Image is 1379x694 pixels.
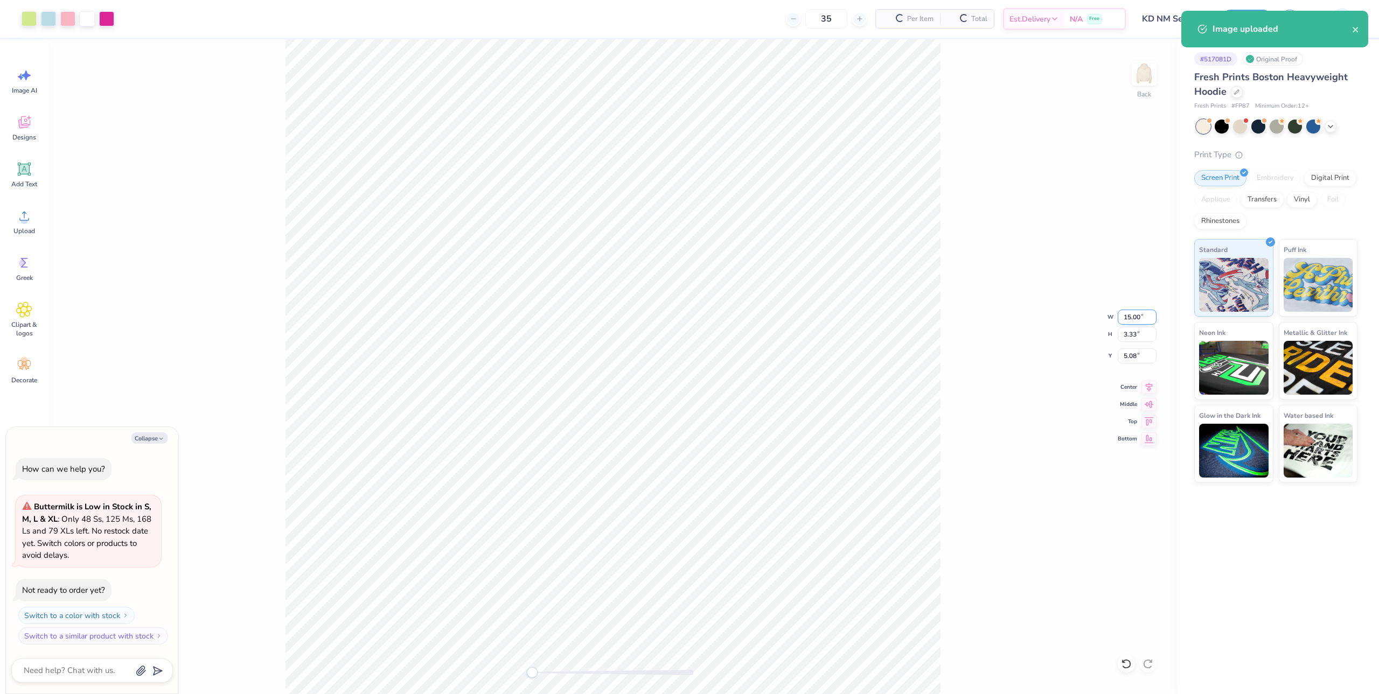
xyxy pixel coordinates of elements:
div: Foil [1320,192,1346,208]
span: Greek [16,274,33,282]
span: Add Text [11,180,37,188]
div: Embroidery [1250,170,1301,186]
span: Image AI [12,86,37,95]
span: Neon Ink [1199,327,1225,338]
img: Puff Ink [1284,258,1353,312]
div: Print Type [1194,149,1357,161]
img: Switch to a color with stock [122,612,129,619]
span: Clipart & logos [6,320,42,338]
span: Puff Ink [1284,244,1306,255]
div: Not ready to order yet? [22,585,105,595]
span: Center [1118,383,1137,391]
span: Metallic & Glitter Ink [1284,327,1347,338]
button: close [1352,23,1360,36]
div: How can we help you? [22,464,105,474]
div: Accessibility label [527,667,538,678]
span: : Only 48 Ss, 125 Ms, 168 Ls and 79 XLs left. No restock date yet. Switch colors or products to a... [22,501,151,560]
div: # 517081D [1194,52,1237,66]
div: Original Proof [1243,52,1303,66]
button: Switch to a similar product with stock [18,627,168,644]
span: Est. Delivery [1009,13,1050,25]
span: Water based Ink [1284,410,1333,421]
div: Image uploaded [1213,23,1352,36]
input: Untitled Design [1134,8,1213,30]
input: – – [805,9,847,29]
span: Middle [1118,400,1137,409]
div: Digital Print [1304,170,1356,186]
span: Bottom [1118,434,1137,443]
img: Water based Ink [1284,424,1353,478]
img: Standard [1199,258,1269,312]
strong: Buttermilk is Low in Stock in S, M, L & XL [22,501,151,524]
div: Screen Print [1194,170,1246,186]
span: Glow in the Dark Ink [1199,410,1260,421]
span: Decorate [11,376,37,384]
span: Standard [1199,244,1228,255]
a: RC [1313,8,1357,30]
div: Rhinestones [1194,213,1246,229]
span: N/A [1070,13,1083,25]
span: Fresh Prints [1194,102,1226,111]
div: Transfers [1241,192,1284,208]
span: # FP87 [1231,102,1250,111]
span: Per Item [907,13,934,25]
span: Minimum Order: 12 + [1255,102,1309,111]
div: Applique [1194,192,1237,208]
div: Vinyl [1287,192,1317,208]
img: Switch to a similar product with stock [156,633,162,639]
span: Total [971,13,987,25]
img: Glow in the Dark Ink [1199,424,1269,478]
img: Rio Cabojoc [1331,8,1353,30]
img: Metallic & Glitter Ink [1284,341,1353,395]
button: Switch to a color with stock [18,607,135,624]
span: Designs [12,133,36,142]
img: Neon Ink [1199,341,1269,395]
img: Back [1133,62,1155,84]
button: Collapse [131,432,168,444]
span: Upload [13,227,35,235]
div: Back [1137,89,1151,99]
span: Free [1089,15,1099,23]
span: Fresh Prints Boston Heavyweight Hoodie [1194,71,1348,98]
span: Top [1118,417,1137,426]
